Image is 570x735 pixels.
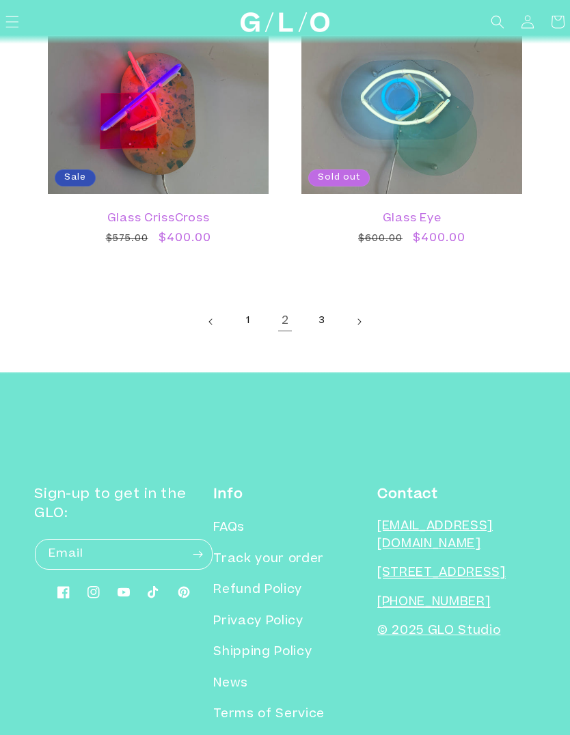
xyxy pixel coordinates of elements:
a: Previous page [196,307,226,337]
a: Terms of Service [213,699,325,731]
a: FAQs [213,520,245,544]
a: Glass CrissCross [62,212,255,225]
summary: Search [483,7,513,37]
input: Email [35,539,213,570]
a: Shipping Policy [213,637,312,669]
a: GLO Studio [236,7,335,37]
a: Privacy Policy [213,607,303,638]
a: News [213,669,248,700]
a: Refund Policy [213,575,302,607]
nav: Pagination [34,307,536,337]
a: Page 1 [233,307,263,337]
a: Track your order [213,544,324,576]
p: [EMAIL_ADDRESS][DOMAIN_NAME] [377,518,536,553]
img: GLO Studio [241,12,329,32]
a: Next page [344,307,374,337]
a: Glass Eye [315,212,508,225]
button: Subscribe [182,538,213,570]
strong: Contact [377,488,438,501]
a: Page 2 [270,307,300,337]
h2: Sign-up to get in the GLO: [34,486,213,525]
a: Page 3 [307,307,337,337]
strong: Info [213,488,243,501]
iframe: Chat Widget [324,544,570,735]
